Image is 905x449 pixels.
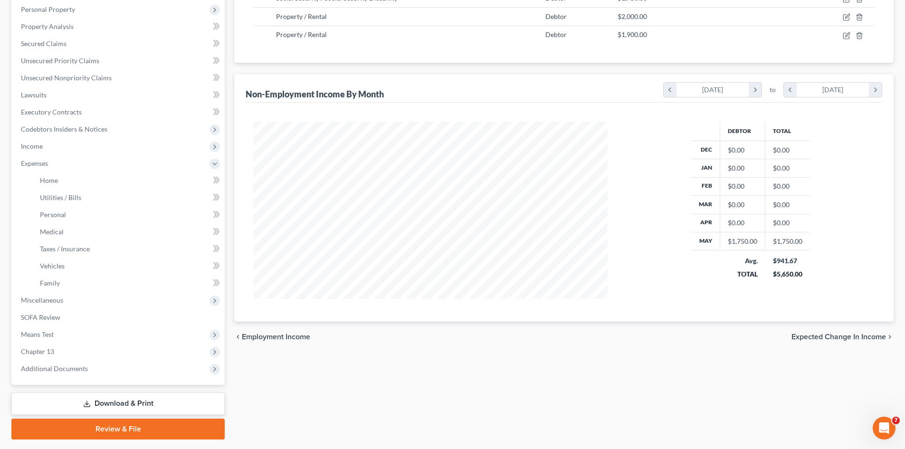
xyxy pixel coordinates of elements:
[728,182,757,191] div: $0.00
[728,269,758,279] div: TOTAL
[749,83,762,97] i: chevron_right
[276,12,327,20] span: Property / Rental
[32,172,225,189] a: Home
[21,91,47,99] span: Lawsuits
[21,125,107,133] span: Codebtors Insiders & Notices
[234,333,310,341] button: chevron_left Employment Income
[40,262,65,270] span: Vehicles
[21,74,112,82] span: Unsecured Nonpriority Claims
[32,240,225,258] a: Taxes / Insurance
[720,122,765,141] th: Debtor
[13,104,225,121] a: Executory Contracts
[797,83,869,97] div: [DATE]
[13,86,225,104] a: Lawsuits
[770,85,776,95] span: to
[728,145,757,155] div: $0.00
[40,193,81,201] span: Utilities / Bills
[765,232,810,250] td: $1,750.00
[691,196,720,214] th: Mar
[242,333,310,341] span: Employment Income
[21,364,88,373] span: Additional Documents
[765,214,810,232] td: $0.00
[773,256,803,266] div: $941.67
[40,210,66,219] span: Personal
[13,18,225,35] a: Property Analysis
[691,232,720,250] th: May
[664,83,676,97] i: chevron_left
[32,223,225,240] a: Medical
[13,309,225,326] a: SOFA Review
[40,245,90,253] span: Taxes / Insurance
[234,333,242,341] i: chevron_left
[791,333,894,341] button: Expected Change in Income chevron_right
[40,279,60,287] span: Family
[618,12,647,20] span: $2,000.00
[21,57,99,65] span: Unsecured Priority Claims
[691,159,720,177] th: Jan
[21,142,43,150] span: Income
[32,275,225,292] a: Family
[246,88,384,100] div: Non-Employment Income By Month
[21,313,60,321] span: SOFA Review
[691,214,720,232] th: Apr
[21,22,74,30] span: Property Analysis
[11,392,225,415] a: Download & Print
[728,218,757,228] div: $0.00
[32,258,225,275] a: Vehicles
[691,177,720,195] th: Feb
[11,419,225,439] a: Review & File
[13,52,225,69] a: Unsecured Priority Claims
[765,122,810,141] th: Total
[691,141,720,159] th: Dec
[618,30,647,38] span: $1,900.00
[276,30,327,38] span: Property / Rental
[32,206,225,223] a: Personal
[791,333,886,341] span: Expected Change in Income
[545,12,567,20] span: Debtor
[21,108,82,116] span: Executory Contracts
[13,69,225,86] a: Unsecured Nonpriority Claims
[21,296,63,304] span: Miscellaneous
[765,159,810,177] td: $0.00
[784,83,797,97] i: chevron_left
[545,30,567,38] span: Debtor
[32,189,225,206] a: Utilities / Bills
[869,83,882,97] i: chevron_right
[873,417,895,439] iframe: Intercom live chat
[728,163,757,173] div: $0.00
[40,228,64,236] span: Medical
[728,256,758,266] div: Avg.
[773,269,803,279] div: $5,650.00
[728,200,757,210] div: $0.00
[765,177,810,195] td: $0.00
[40,176,58,184] span: Home
[728,237,757,246] div: $1,750.00
[21,347,54,355] span: Chapter 13
[765,196,810,214] td: $0.00
[676,83,749,97] div: [DATE]
[886,333,894,341] i: chevron_right
[21,5,75,13] span: Personal Property
[892,417,900,424] span: 7
[21,39,67,48] span: Secured Claims
[765,141,810,159] td: $0.00
[13,35,225,52] a: Secured Claims
[21,159,48,167] span: Expenses
[21,330,54,338] span: Means Test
